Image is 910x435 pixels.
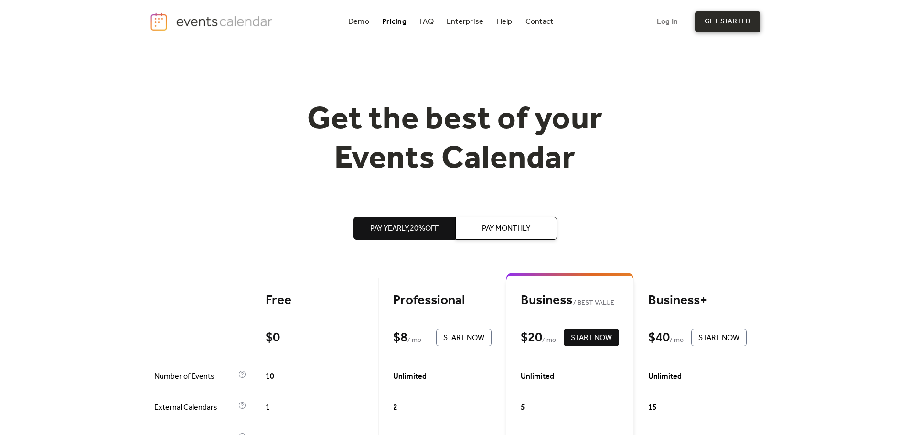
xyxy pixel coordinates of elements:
[521,402,525,414] span: 5
[272,101,639,179] h1: Get the best of your Events Calendar
[571,332,612,344] span: Start Now
[695,11,760,32] a: get started
[266,329,280,346] div: $ 0
[648,402,657,414] span: 15
[455,217,557,240] button: Pay Monthly
[266,371,274,382] span: 10
[691,329,747,346] button: Start Now
[393,371,427,382] span: Unlimited
[443,15,487,28] a: Enterprise
[348,19,369,24] div: Demo
[497,19,513,24] div: Help
[353,217,455,240] button: Pay Yearly,20%off
[154,402,236,414] span: External Calendars
[393,329,407,346] div: $ 8
[393,292,492,309] div: Professional
[150,12,276,32] a: home
[447,19,483,24] div: Enterprise
[493,15,516,28] a: Help
[572,297,615,309] span: BEST VALUE
[648,329,670,346] div: $ 40
[521,292,619,309] div: Business
[564,329,619,346] button: Start Now
[416,15,438,28] a: FAQ
[670,335,684,346] span: / mo
[542,335,556,346] span: / mo
[648,292,747,309] div: Business+
[698,332,739,344] span: Start Now
[525,19,554,24] div: Contact
[344,15,373,28] a: Demo
[382,19,407,24] div: Pricing
[266,402,270,414] span: 1
[647,11,687,32] a: Log In
[419,19,434,24] div: FAQ
[522,15,557,28] a: Contact
[648,371,682,382] span: Unlimited
[482,223,530,234] span: Pay Monthly
[378,15,410,28] a: Pricing
[407,335,421,346] span: / mo
[393,402,397,414] span: 2
[370,223,439,234] span: Pay Yearly, 20% off
[266,292,364,309] div: Free
[521,371,554,382] span: Unlimited
[521,329,542,346] div: $ 20
[436,329,492,346] button: Start Now
[443,332,484,344] span: Start Now
[154,371,236,382] span: Number of Events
